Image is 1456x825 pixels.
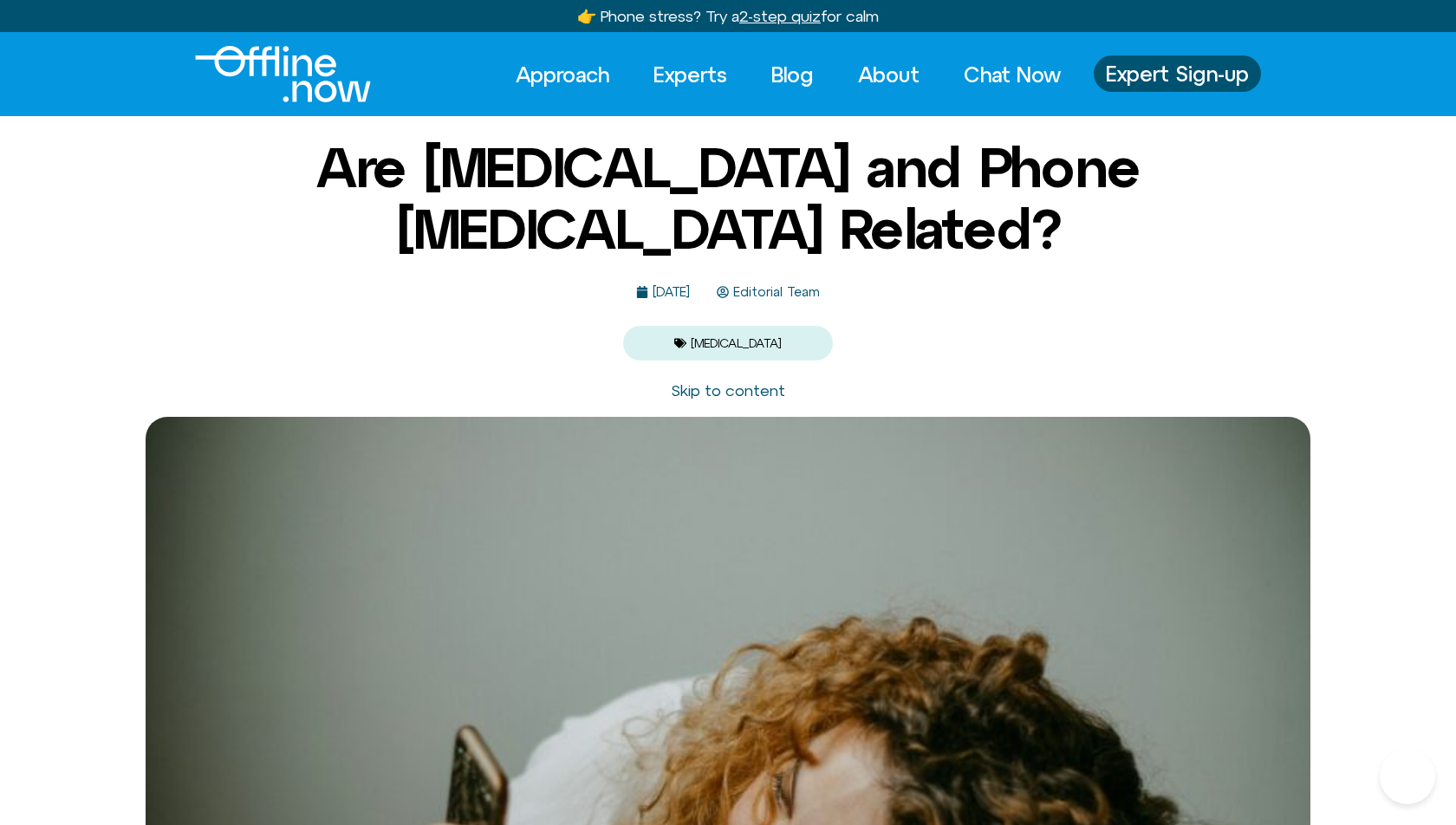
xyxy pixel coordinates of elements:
[948,55,1076,94] a: Chat Now
[1094,55,1261,92] a: Expert Sign-up
[1106,62,1249,85] span: Expert Sign-up
[729,285,820,300] span: Editorial Team
[739,7,821,25] u: 2-step quiz
[500,55,1076,94] nav: Menu
[1380,749,1435,804] iframe: Botpress
[195,46,341,102] div: Logo
[638,55,743,94] a: Experts
[500,55,625,94] a: Approach
[691,336,782,350] a: [MEDICAL_DATA]
[756,55,829,94] a: Blog
[671,381,785,400] a: Skip to content
[308,137,1148,259] h1: Are [MEDICAL_DATA] and Phone [MEDICAL_DATA] Related?
[653,284,690,299] time: [DATE]
[195,46,371,102] img: Offline.Now logo in white. Text of the words offline.now with a line going through the "O"
[717,285,820,300] a: Editorial Team
[636,285,690,300] a: [DATE]
[577,7,879,25] a: 👉 Phone stress? Try a2-step quizfor calm
[842,55,935,94] a: About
